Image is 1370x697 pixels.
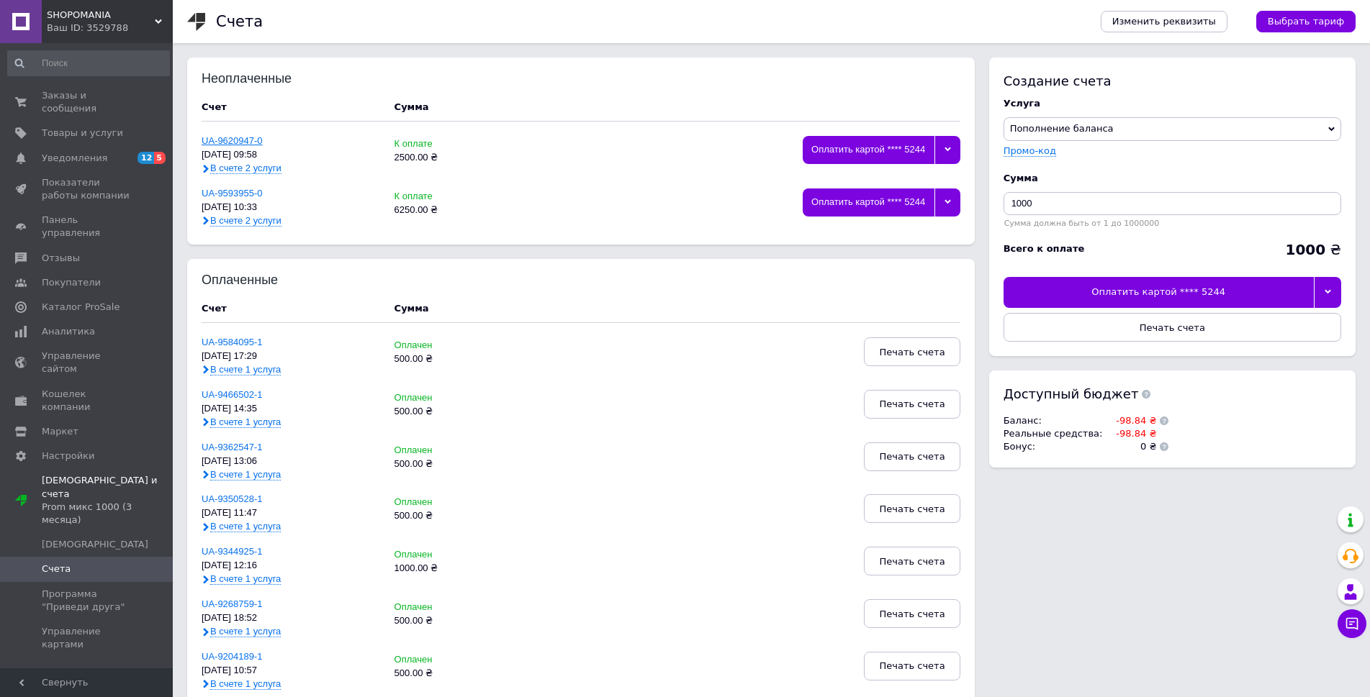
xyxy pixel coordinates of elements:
[1004,277,1314,307] div: Оплатить картой **** 5244
[42,474,173,527] span: [DEMOGRAPHIC_DATA] и счета
[210,215,281,227] span: В счете 2 услуги
[864,494,960,523] button: Печать счета
[1004,427,1103,440] td: Реальные средства :
[1004,145,1056,156] label: Промо-код
[42,538,148,551] span: [DEMOGRAPHIC_DATA]
[202,72,296,86] div: Неоплаченные
[42,252,80,265] span: Отзывы
[42,152,107,165] span: Уведомления
[395,445,516,456] div: Оплачен
[1338,609,1366,638] button: Чат с покупателем
[395,406,516,417] div: 500.00 ₴
[864,547,960,575] button: Печать счета
[42,89,133,115] span: Заказы и сообщения
[42,127,123,140] span: Товары и услуги
[395,459,516,470] div: 500.00 ₴
[879,504,945,514] span: Печать счета
[395,205,516,216] div: 6250.00 ₴
[202,202,380,213] div: [DATE] 10:33
[202,351,380,362] div: [DATE] 17:29
[395,511,516,521] div: 500.00 ₴
[803,188,934,217] div: Оплатить картой **** 5244
[1010,123,1114,134] span: Пополнение баланса
[1004,172,1341,185] div: Сумма
[202,101,380,114] div: Счет
[210,163,281,174] span: В счете 2 услуги
[202,135,263,146] a: UA-9620947-0
[879,556,945,567] span: Печать счета
[42,425,78,438] span: Маркет
[1102,427,1156,440] td: -98.84 ₴
[395,393,516,404] div: Оплачен
[216,13,263,30] h1: Счета
[42,176,133,202] span: Показатели работы компании
[210,573,281,585] span: В счете 1 услуга
[395,152,516,163] div: 2500.00 ₴
[1285,242,1341,257] div: ₴
[202,598,263,609] a: UA-9268759-1
[395,655,516,665] div: Оплачен
[864,337,960,366] button: Печать счета
[42,501,173,527] div: Prom микс 1000 (3 месяца)
[42,325,95,338] span: Аналитика
[395,602,516,613] div: Оплачен
[1004,192,1341,215] input: Введите сумму
[210,469,281,480] span: В счете 1 услуга
[42,588,133,614] span: Программа "Приведи друга"
[1004,219,1341,228] div: Сумма должна быть от 1 до 1000000
[395,191,516,202] div: К оплате
[42,301,120,314] span: Каталог ProSale
[395,340,516,351] div: Оплачен
[1102,414,1156,427] td: -98.84 ₴
[202,302,380,315] div: Счет
[879,451,945,462] span: Печать счета
[202,508,380,519] div: [DATE] 11:47
[395,302,429,315] div: Сумма
[1004,242,1085,255] div: Всего к оплате
[803,136,934,164] div: Оплатить картой **** 5244
[395,497,516,508] div: Оплачен
[210,364,281,375] span: В счете 1 услуга
[42,625,133,651] span: Управление картами
[47,22,173,35] div: Ваш ID: 3529788
[210,521,281,532] span: В счете 1 услуга
[1102,440,1156,453] td: 0 ₴
[395,616,516,627] div: 500.00 ₴
[7,50,170,76] input: Поиск
[395,668,516,679] div: 500.00 ₴
[395,354,516,365] div: 500.00 ₴
[395,101,429,114] div: Сумма
[864,652,960,680] button: Печать счета
[202,150,380,160] div: [DATE] 09:58
[202,273,296,288] div: Оплаченные
[864,599,960,628] button: Печать счета
[395,550,516,560] div: Оплачен
[202,493,263,504] a: UA-9350528-1
[879,398,945,409] span: Печать счета
[864,390,960,419] button: Печать счета
[202,613,380,624] div: [DATE] 18:52
[1140,322,1205,333] span: Печать счета
[202,442,263,452] a: UA-9362547-1
[202,665,380,676] div: [DATE] 10:57
[42,562,71,575] span: Счета
[1268,15,1344,28] span: Выбрать тариф
[395,139,516,150] div: К оплате
[202,546,263,557] a: UA-9344925-1
[42,388,133,414] span: Кошелек компании
[1004,97,1341,110] div: Услуга
[1256,11,1356,32] a: Выбрать тариф
[879,609,945,619] span: Печать счета
[1112,15,1216,28] span: Изменить реквизиты
[42,276,101,289] span: Покупатели
[138,152,154,164] span: 12
[210,416,281,428] span: В счете 1 услуга
[202,337,263,347] a: UA-9584095-1
[210,678,281,690] span: В счете 1 услуга
[202,651,263,662] a: UA-9204189-1
[1004,385,1139,403] span: Доступный бюджет
[42,214,133,240] span: Панель управления
[202,456,380,467] div: [DATE] 13:06
[202,188,263,199] a: UA-9593955-0
[47,9,155,22] span: SHOPOMANIA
